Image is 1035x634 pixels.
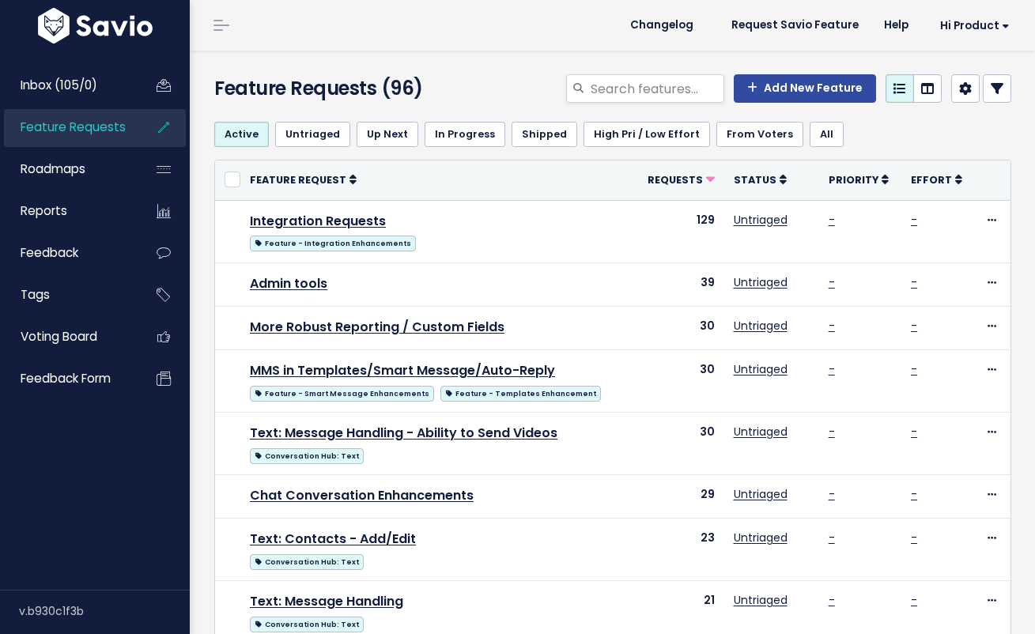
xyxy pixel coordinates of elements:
a: From Voters [716,122,803,147]
a: MMS in Templates/Smart Message/Auto-Reply [250,361,555,379]
a: Untriaged [734,592,788,608]
span: Effort [911,173,952,187]
a: In Progress [425,122,505,147]
a: Help [871,13,921,37]
a: Inbox (105/0) [4,67,131,104]
a: - [829,212,835,228]
a: Shipped [512,122,577,147]
td: 30 [634,412,724,474]
a: - [829,530,835,545]
span: Voting Board [21,328,97,345]
span: Feature - Templates Enhancement [440,386,601,402]
span: Inbox (105/0) [21,77,97,93]
a: Untriaged [275,122,350,147]
a: Integration Requests [250,212,386,230]
a: - [829,361,835,377]
a: Text: Contacts - Add/Edit [250,530,416,548]
a: Requests [648,172,715,187]
a: Feedback [4,235,131,271]
a: Roadmaps [4,151,131,187]
span: Feedback form [21,370,111,387]
span: Roadmaps [21,160,85,177]
img: logo-white.9d6f32f41409.svg [34,8,157,43]
a: Untriaged [734,530,788,545]
a: - [829,274,835,290]
a: Conversation Hub: Text [250,445,364,465]
a: - [829,318,835,334]
a: Add New Feature [734,74,876,103]
span: Conversation Hub: Text [250,617,364,632]
h4: Feature Requests (96) [214,74,464,103]
span: Conversation Hub: Text [250,554,364,570]
a: Untriaged [734,424,788,440]
a: Conversation Hub: Text [250,613,364,633]
a: - [829,486,835,502]
a: Untriaged [734,212,788,228]
span: Reports [21,202,67,219]
a: - [829,424,835,440]
td: 39 [634,262,724,306]
a: Admin tools [250,274,327,292]
a: - [911,318,917,334]
span: Feature - Smart Message Enhancements [250,386,434,402]
a: Feedback form [4,360,131,397]
a: More Robust Reporting / Custom Fields [250,318,504,336]
a: Feature - Templates Enhancement [440,383,601,402]
a: Untriaged [734,318,788,334]
td: 30 [634,349,724,412]
a: All [810,122,844,147]
a: - [911,361,917,377]
span: Feature - Integration Enhancements [250,236,416,251]
span: Priority [829,173,878,187]
a: Feature - Smart Message Enhancements [250,383,434,402]
a: Feature Request [250,172,357,187]
a: Conversation Hub: Text [250,551,364,571]
td: 29 [634,474,724,518]
a: Effort [911,172,962,187]
td: 23 [634,519,724,581]
span: Requests [648,173,703,187]
a: Status [734,172,787,187]
a: Tags [4,277,131,313]
a: Reports [4,193,131,229]
a: Up Next [357,122,418,147]
span: Conversation Hub: Text [250,448,364,464]
a: Feature Requests [4,109,131,145]
a: Text: Message Handling [250,592,403,610]
a: Untriaged [734,274,788,290]
span: Status [734,173,776,187]
div: v.b930c1f3b [19,591,190,632]
a: Untriaged [734,486,788,502]
a: Text: Message Handling - Ability to Send Videos [250,424,557,442]
a: - [911,274,917,290]
span: Tags [21,286,50,303]
span: Feature Requests [21,119,126,135]
a: Feature - Integration Enhancements [250,232,416,252]
a: Hi Product [921,13,1022,38]
a: Active [214,122,269,147]
input: Search features... [589,74,724,103]
a: Chat Conversation Enhancements [250,486,474,504]
td: 129 [634,200,724,262]
a: - [911,424,917,440]
a: - [911,486,917,502]
span: Feedback [21,244,78,261]
a: High Pri / Low Effort [584,122,710,147]
a: Request Savio Feature [719,13,871,37]
a: - [911,212,917,228]
a: - [829,592,835,608]
span: Hi Product [940,20,1010,32]
a: - [911,592,917,608]
span: Changelog [630,20,693,31]
a: Voting Board [4,319,131,355]
span: Feature Request [250,173,346,187]
ul: Filter feature requests [214,122,1011,147]
a: - [911,530,917,545]
a: Priority [829,172,889,187]
a: Untriaged [734,361,788,377]
td: 30 [634,306,724,349]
